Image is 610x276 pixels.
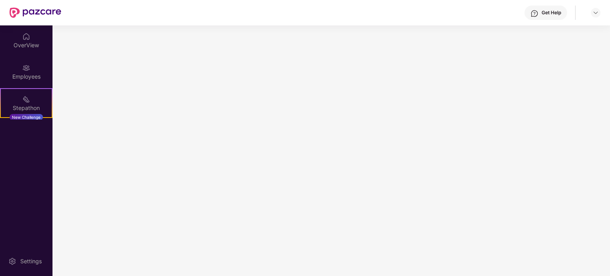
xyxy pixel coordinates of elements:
[18,257,44,265] div: Settings
[8,257,16,265] img: svg+xml;base64,PHN2ZyBpZD0iU2V0dGluZy0yMHgyMCIgeG1sbnM9Imh0dHA6Ly93d3cudzMub3JnLzIwMDAvc3ZnIiB3aW...
[593,10,599,16] img: svg+xml;base64,PHN2ZyBpZD0iRHJvcGRvd24tMzJ4MzIiIHhtbG5zPSJodHRwOi8vd3d3LnczLm9yZy8yMDAwL3N2ZyIgd2...
[22,64,30,72] img: svg+xml;base64,PHN2ZyBpZD0iRW1wbG95ZWVzIiB4bWxucz0iaHR0cDovL3d3dy53My5vcmcvMjAwMC9zdmciIHdpZHRoPS...
[542,10,561,16] div: Get Help
[10,114,43,120] div: New Challenge
[22,95,30,103] img: svg+xml;base64,PHN2ZyB4bWxucz0iaHR0cDovL3d3dy53My5vcmcvMjAwMC9zdmciIHdpZHRoPSIyMSIgaGVpZ2h0PSIyMC...
[1,104,52,112] div: Stepathon
[530,10,538,17] img: svg+xml;base64,PHN2ZyBpZD0iSGVscC0zMngzMiIgeG1sbnM9Imh0dHA6Ly93d3cudzMub3JnLzIwMDAvc3ZnIiB3aWR0aD...
[10,8,61,18] img: New Pazcare Logo
[22,33,30,41] img: svg+xml;base64,PHN2ZyBpZD0iSG9tZSIgeG1sbnM9Imh0dHA6Ly93d3cudzMub3JnLzIwMDAvc3ZnIiB3aWR0aD0iMjAiIG...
